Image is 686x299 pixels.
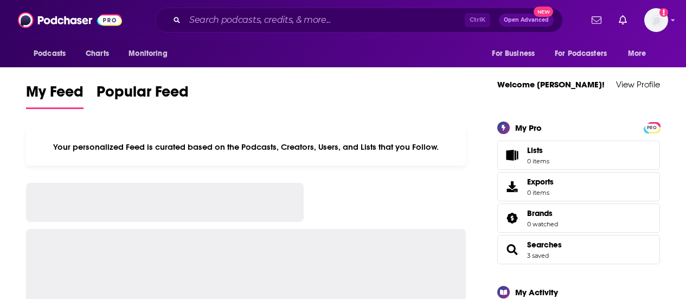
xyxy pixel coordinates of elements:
a: Searches [501,242,523,257]
span: Exports [527,177,554,187]
span: Lists [527,145,549,155]
span: Ctrl K [465,13,490,27]
span: Logged in as shannnon_white [644,8,668,32]
a: 0 watched [527,220,558,228]
span: My Feed [26,82,84,107]
div: Your personalized Feed is curated based on the Podcasts, Creators, Users, and Lists that you Follow. [26,129,466,166]
span: Monitoring [129,46,167,61]
span: 0 items [527,157,549,165]
img: Podchaser - Follow, Share and Rate Podcasts [18,10,122,30]
button: open menu [484,43,548,64]
a: Exports [497,172,660,201]
a: Show notifications dropdown [614,11,631,29]
input: Search podcasts, credits, & more... [185,11,465,29]
button: open menu [26,43,80,64]
a: Charts [79,43,116,64]
button: open menu [121,43,181,64]
span: More [628,46,646,61]
a: Show notifications dropdown [587,11,606,29]
span: PRO [645,124,658,132]
span: Brands [497,203,660,233]
span: Popular Feed [97,82,189,107]
span: For Business [492,46,535,61]
a: Searches [527,240,562,250]
a: View Profile [616,79,660,90]
span: Podcasts [34,46,66,61]
span: Lists [527,145,543,155]
div: My Activity [515,287,558,297]
span: For Podcasters [555,46,607,61]
div: Search podcasts, credits, & more... [155,8,563,33]
a: 3 saved [527,252,549,259]
a: PRO [645,123,658,131]
span: Searches [497,235,660,264]
a: Welcome [PERSON_NAME]! [497,79,605,90]
div: My Pro [515,123,542,133]
span: Charts [86,46,109,61]
a: Lists [497,141,660,170]
svg: Add a profile image [659,8,668,17]
a: My Feed [26,82,84,109]
span: Exports [501,179,523,194]
button: open menu [548,43,623,64]
a: Brands [527,208,558,218]
img: User Profile [644,8,668,32]
a: Popular Feed [97,82,189,109]
a: Brands [501,211,523,226]
button: Open AdvancedNew [499,14,554,27]
span: 0 items [527,189,554,196]
button: Show profile menu [644,8,668,32]
span: Lists [501,148,523,163]
span: New [534,7,553,17]
span: Brands [527,208,553,218]
span: Open Advanced [504,17,549,23]
button: open menu [620,43,660,64]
